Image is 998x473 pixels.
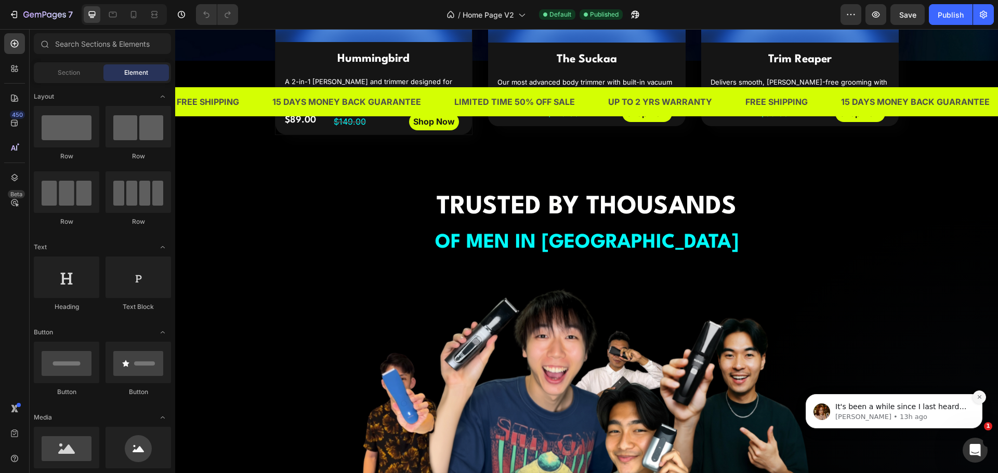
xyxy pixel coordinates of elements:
[433,65,537,80] p: UP TO 2 YRS WARRANTY
[34,33,171,54] input: Search Sections & Elements
[154,239,171,255] span: Toggle open
[790,329,998,445] iframe: Intercom notifications message
[110,48,287,75] p: A 2-in-1 [PERSON_NAME] and trimmer designed for quick clean-ups, precision detailing, and smooth ...
[106,302,171,312] div: Text Block
[569,64,634,82] div: FREE SHIPPING
[4,4,77,25] button: 7
[534,22,715,39] h1: Trim Reaper
[34,387,99,397] div: Button
[899,10,916,19] span: Save
[196,4,238,25] div: Undo/Redo
[154,88,171,105] span: Toggle open
[23,75,40,91] img: Profile image for Jamie
[278,64,401,82] div: LIMITED TIME 50% OFF SALE
[109,84,150,99] div: $89.00
[58,68,80,77] span: Section
[963,438,988,463] iframe: Intercom live chat
[261,166,561,190] strong: TRUSTED BY THOUSANDS
[535,49,714,66] p: Delivers smooth, [PERSON_NAME]-free grooming with style. Safe for the goods, sharp on style.
[68,8,73,21] p: 7
[45,84,179,93] p: Message from Jamie, sent 13h ago
[175,29,998,473] iframe: Design area
[34,242,47,252] span: Text
[984,422,992,430] span: 1
[34,152,99,161] div: Row
[666,65,815,80] p: 15 DAYS MONEY BACK GUARANTEE
[45,74,176,165] span: It's been a while since I last heard from you. Just a reminder that I'm still open to any concern...
[34,413,52,422] span: Media
[929,4,973,25] button: Publish
[34,302,99,312] div: Heading
[154,324,171,341] span: Toggle open
[938,9,964,20] div: Publish
[34,328,53,337] span: Button
[260,204,563,223] strong: OF MEN IN [GEOGRAPHIC_DATA]
[106,217,171,226] div: Row
[109,21,288,39] h1: Hummingbird
[590,10,619,19] span: Published
[8,190,25,198] div: Beta
[182,62,196,75] button: Dismiss notification
[106,387,171,397] div: Button
[322,49,501,66] p: Our most advanced body trimmer with built-in vacuum tech that actually does the dirty work for you.
[16,65,192,100] div: message notification from Jamie, 13h ago. It's been a while since I last heard from you. Just a r...
[100,257,724,465] img: gempages_577436594827428579-5382330f-60b6-4206-ab39-e6eafe367ac5.png
[234,84,284,101] button: Shop Now
[10,111,25,119] div: 450
[890,4,925,25] button: Save
[463,9,514,20] span: Home Page V2
[157,84,226,101] div: $149.00
[154,409,171,426] span: Toggle open
[124,68,148,77] span: Element
[106,152,171,161] div: Row
[34,92,54,101] span: Layout
[238,85,280,100] div: Shop Now
[34,217,99,226] div: Row
[458,9,461,20] span: /
[549,10,571,19] span: Default
[321,22,502,39] h1: The Suckaa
